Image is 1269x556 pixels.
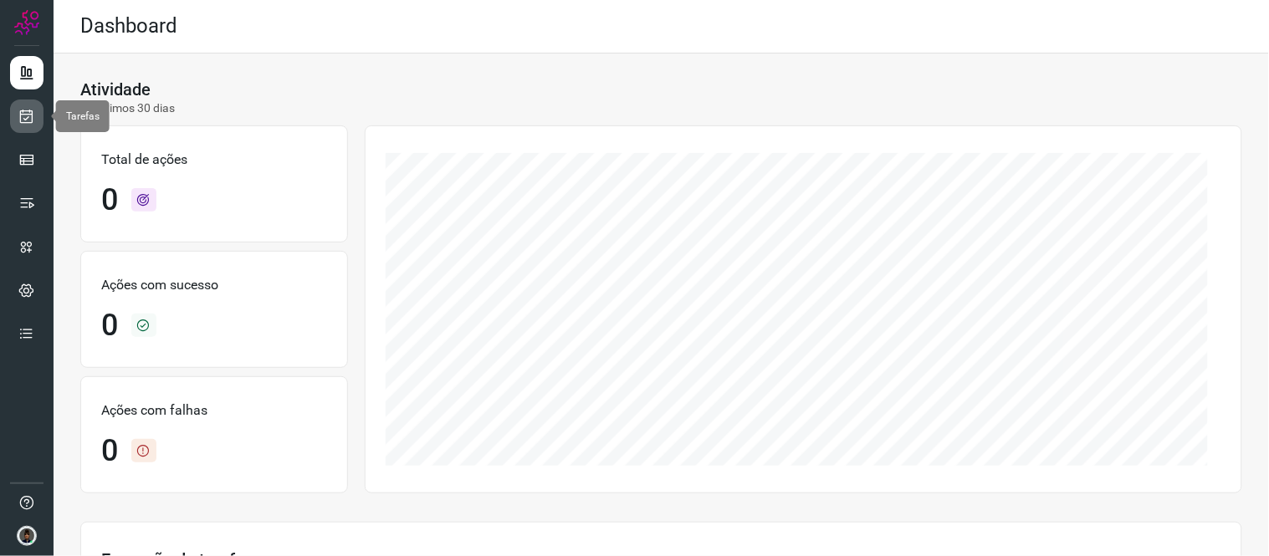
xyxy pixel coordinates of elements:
[14,10,39,35] img: Logo
[101,308,118,344] h1: 0
[101,275,327,295] p: Ações com sucesso
[101,400,327,421] p: Ações com falhas
[101,182,118,218] h1: 0
[80,14,177,38] h2: Dashboard
[17,526,37,546] img: d44150f10045ac5288e451a80f22ca79.png
[101,150,327,170] p: Total de ações
[80,99,175,117] p: Últimos 30 dias
[80,79,151,99] h3: Atividade
[101,433,118,469] h1: 0
[66,110,100,122] span: Tarefas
